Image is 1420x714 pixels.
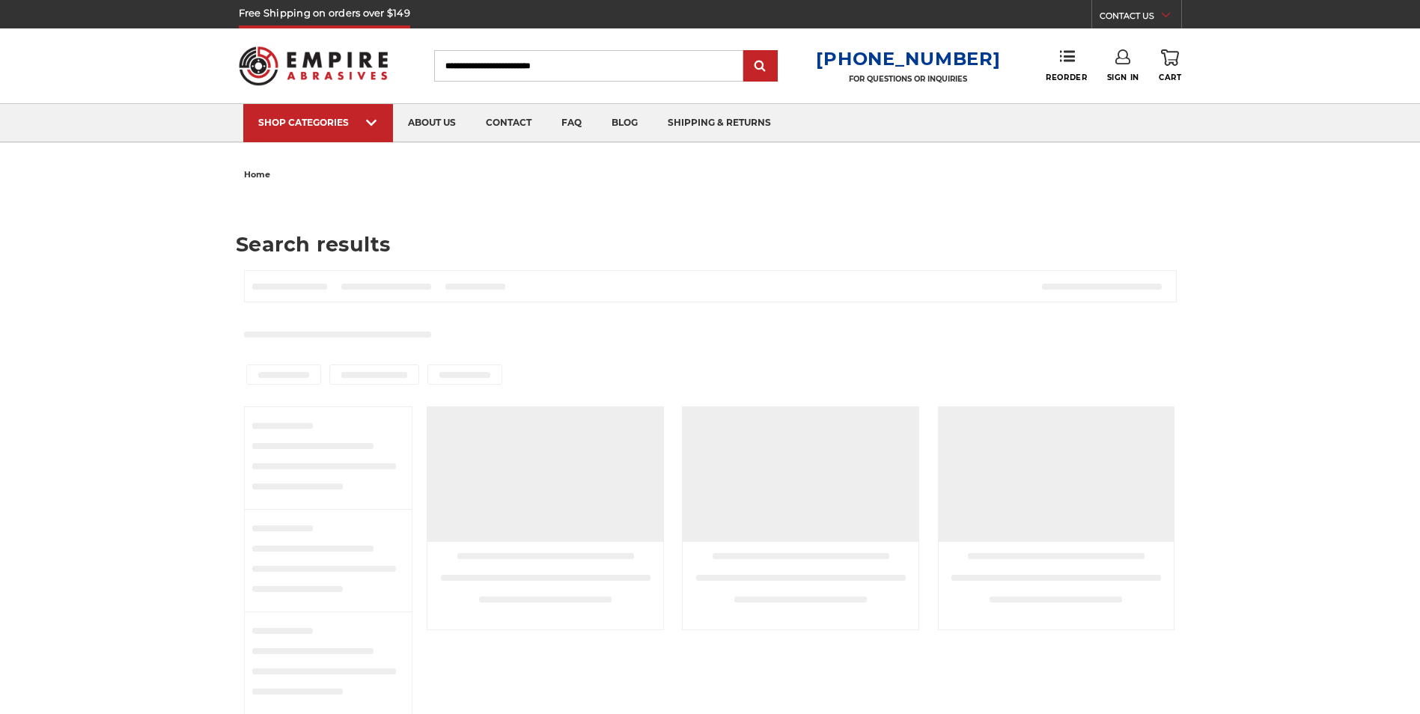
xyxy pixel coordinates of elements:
[1100,7,1181,28] a: CONTACT US
[1159,73,1181,82] span: Cart
[546,104,597,142] a: faq
[236,234,1184,254] h1: Search results
[816,74,1000,84] p: FOR QUESTIONS OR INQUIRIES
[258,117,378,128] div: SHOP CATEGORIES
[653,104,786,142] a: shipping & returns
[239,37,388,95] img: Empire Abrasives
[471,104,546,142] a: contact
[244,169,270,180] span: home
[816,48,1000,70] a: [PHONE_NUMBER]
[597,104,653,142] a: blog
[1107,73,1139,82] span: Sign In
[1046,49,1087,82] a: Reorder
[393,104,471,142] a: about us
[1159,49,1181,82] a: Cart
[746,52,775,82] input: Submit
[1046,73,1087,82] span: Reorder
